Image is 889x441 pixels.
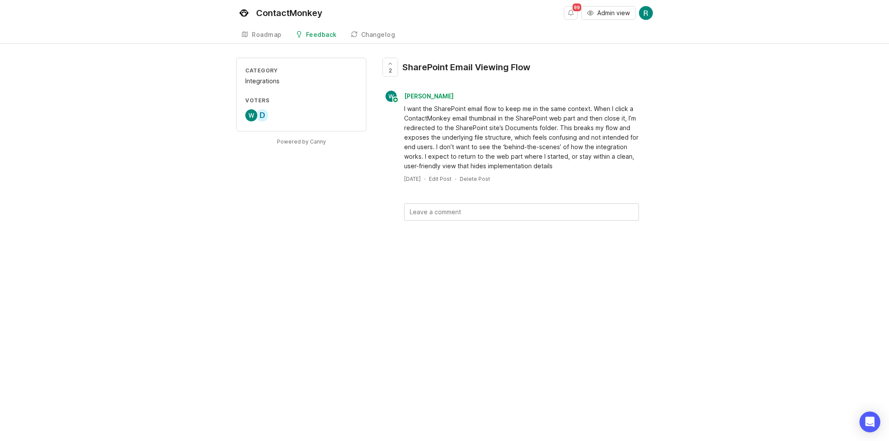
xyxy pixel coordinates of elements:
[581,6,635,20] button: Admin view
[392,97,399,103] img: member badge
[385,91,397,102] img: Wendy Pham
[455,175,456,183] div: ·
[460,175,490,183] div: Delete Post
[236,5,252,21] img: ContactMonkey logo
[245,67,357,74] div: Category
[564,6,578,20] button: Notifications
[245,97,357,104] div: Voters
[424,175,425,183] div: ·
[306,32,337,38] div: Feedback
[252,32,282,38] div: Roadmap
[402,61,530,73] div: SharePoint Email Viewing Flow
[404,175,421,183] a: [DATE]
[276,137,327,147] a: Powered by Canny
[597,9,630,17] span: Admin view
[236,26,287,44] a: Roadmap
[573,3,581,11] span: 99
[361,32,395,38] div: Changelog
[380,91,461,102] a: Wendy Pham[PERSON_NAME]
[404,92,454,100] span: [PERSON_NAME]
[382,58,398,77] button: 2
[245,76,357,86] div: Integrations
[429,175,451,183] div: Edit Post
[255,108,269,122] div: D
[389,67,392,74] span: 2
[639,6,653,20] img: Rowan Naylor
[290,26,342,44] a: Feedback
[245,109,257,121] img: Wendy Pham
[859,412,880,432] div: Open Intercom Messenger
[404,104,639,171] div: I want the SharePoint email flow to keep me in the same context. When I click a ContactMonkey ema...
[346,26,401,44] a: Changelog
[256,9,323,17] div: ContactMonkey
